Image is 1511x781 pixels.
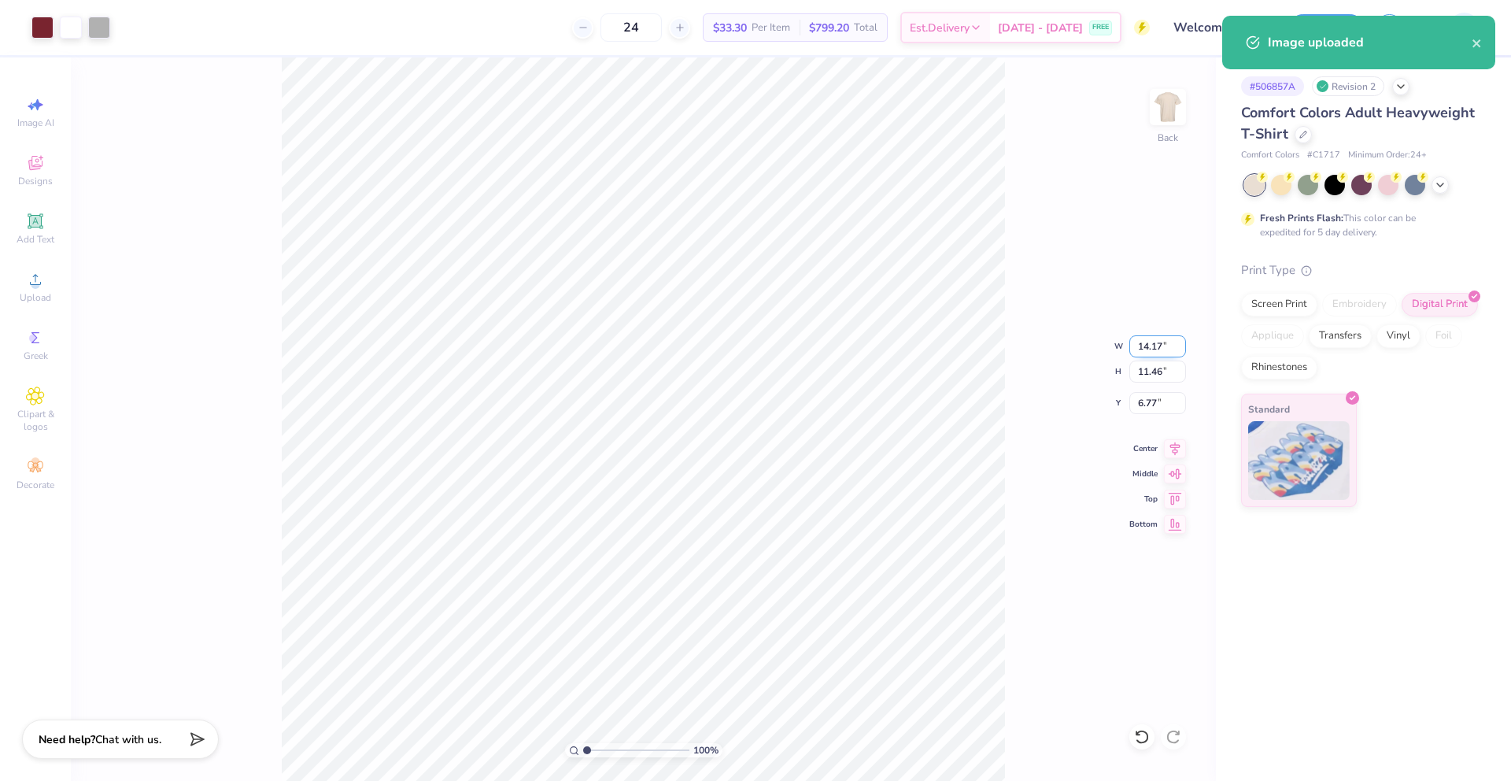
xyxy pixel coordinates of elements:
[1348,149,1427,162] span: Minimum Order: 24 +
[1241,324,1304,348] div: Applique
[1260,211,1454,239] div: This color can be expedited for 5 day delivery.
[693,743,719,757] span: 100 %
[713,20,747,36] span: $33.30
[20,291,51,304] span: Upload
[600,13,662,42] input: – –
[17,479,54,491] span: Decorate
[998,20,1083,36] span: [DATE] - [DATE]
[17,233,54,246] span: Add Text
[8,408,63,433] span: Clipart & logos
[1472,33,1483,52] button: close
[1309,324,1372,348] div: Transfers
[1322,293,1397,316] div: Embroidery
[1312,76,1384,96] div: Revision 2
[1241,76,1304,96] div: # 506857A
[18,175,53,187] span: Designs
[1260,212,1343,224] strong: Fresh Prints Flash:
[1241,149,1299,162] span: Comfort Colors
[1129,443,1158,454] span: Center
[1152,91,1184,123] img: Back
[1241,103,1475,143] span: Comfort Colors Adult Heavyweight T-Shirt
[809,20,849,36] span: $799.20
[1129,494,1158,505] span: Top
[24,350,48,362] span: Greek
[1376,324,1420,348] div: Vinyl
[1129,519,1158,530] span: Bottom
[854,20,877,36] span: Total
[1425,324,1462,348] div: Foil
[1402,293,1478,316] div: Digital Print
[1092,22,1109,33] span: FREE
[1248,401,1290,417] span: Standard
[1241,293,1317,316] div: Screen Print
[1162,12,1277,43] input: Untitled Design
[1158,131,1178,145] div: Back
[17,117,54,129] span: Image AI
[1129,468,1158,479] span: Middle
[752,20,790,36] span: Per Item
[1241,356,1317,379] div: Rhinestones
[1241,261,1480,279] div: Print Type
[1268,33,1472,52] div: Image uploaded
[95,732,161,747] span: Chat with us.
[1307,149,1340,162] span: # C1717
[39,732,95,747] strong: Need help?
[1248,421,1350,500] img: Standard
[910,20,970,36] span: Est. Delivery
